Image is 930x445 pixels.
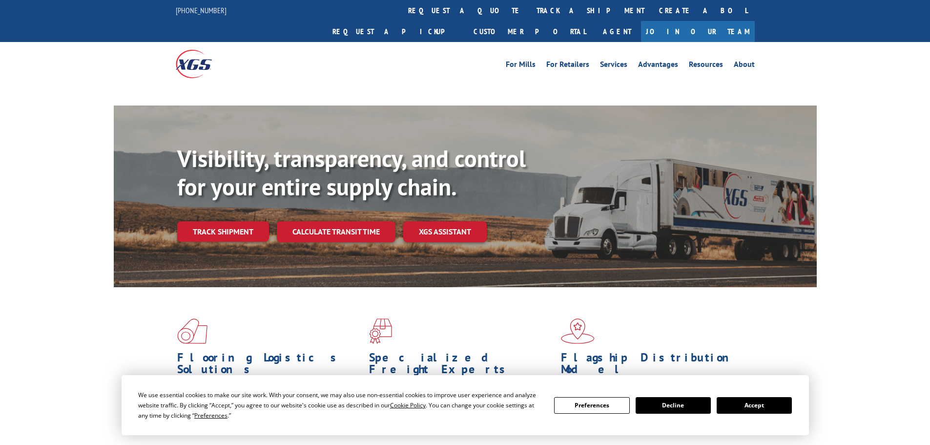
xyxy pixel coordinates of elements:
[636,397,711,414] button: Decline
[369,318,392,344] img: xgs-icon-focused-on-flooring-red
[403,221,487,242] a: XGS ASSISTANT
[717,397,792,414] button: Accept
[546,61,589,71] a: For Retailers
[600,61,627,71] a: Services
[177,352,362,380] h1: Flooring Logistics Solutions
[641,21,755,42] a: Join Our Team
[689,61,723,71] a: Resources
[177,143,526,202] b: Visibility, transparency, and control for your entire supply chain.
[506,61,536,71] a: For Mills
[466,21,593,42] a: Customer Portal
[561,318,595,344] img: xgs-icon-flagship-distribution-model-red
[390,401,426,409] span: Cookie Policy
[176,5,227,15] a: [PHONE_NUMBER]
[177,318,207,344] img: xgs-icon-total-supply-chain-intelligence-red
[638,61,678,71] a: Advantages
[138,390,542,421] div: We use essential cookies to make our site work. With your consent, we may also use non-essential ...
[277,221,395,242] a: Calculate transit time
[177,221,269,242] a: Track shipment
[122,375,809,435] div: Cookie Consent Prompt
[561,352,745,380] h1: Flagship Distribution Model
[554,397,629,414] button: Preferences
[593,21,641,42] a: Agent
[194,411,227,420] span: Preferences
[734,61,755,71] a: About
[325,21,466,42] a: Request a pickup
[369,352,554,380] h1: Specialized Freight Experts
